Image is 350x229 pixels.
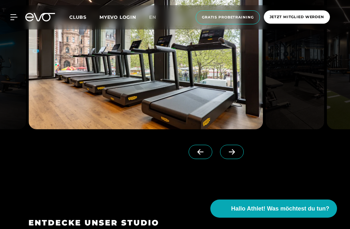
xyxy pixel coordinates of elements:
[194,10,262,24] a: Gratis Probetraining
[202,15,254,20] span: Gratis Probetraining
[69,14,99,20] a: Clubs
[270,14,324,20] span: Jetzt Mitglied werden
[231,204,329,213] span: Hallo Athlet! Was möchtest du tun?
[210,200,337,218] button: Hallo Athlet! Was möchtest du tun?
[149,14,164,21] a: en
[69,14,87,20] span: Clubs
[99,14,136,20] a: MYEVO LOGIN
[262,10,332,24] a: Jetzt Mitglied werden
[29,218,166,228] h3: ENTDECKE UNSER STUDIO
[149,14,156,20] span: en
